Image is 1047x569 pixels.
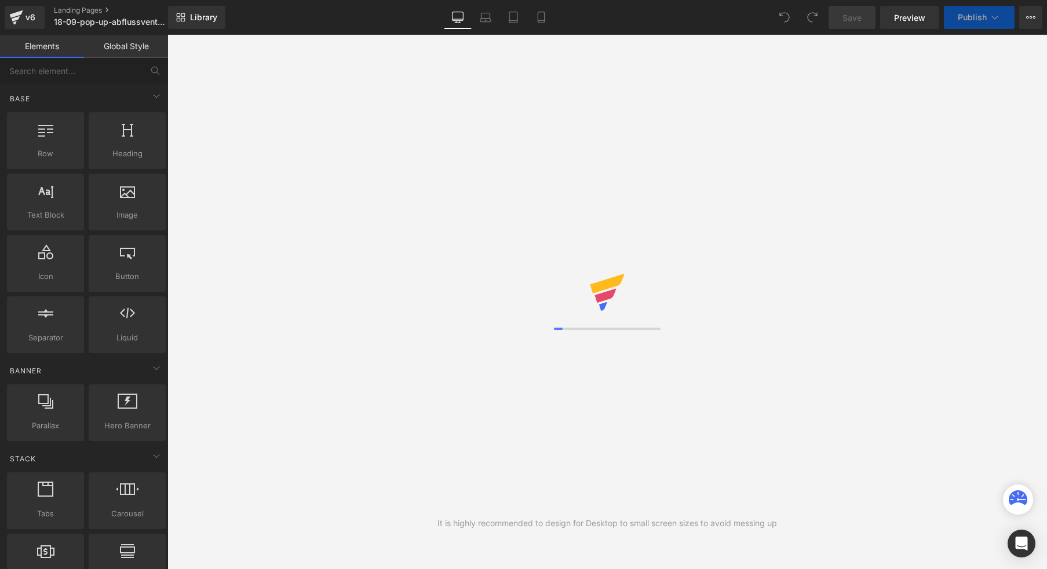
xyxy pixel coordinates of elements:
span: Separator [10,332,81,344]
span: Liquid [92,332,162,344]
div: v6 [23,10,38,25]
span: Button [92,270,162,282]
span: Library [190,12,217,23]
span: Preview [894,12,925,24]
a: New Library [168,6,225,29]
a: Mobile [527,6,555,29]
div: It is highly recommended to design for Desktop to small screen sizes to avoid messing up [437,517,777,530]
a: Preview [880,6,939,29]
button: Undo [773,6,796,29]
a: Global Style [84,35,168,58]
span: 18-09-pop-up-abflussventil-cro-adv-v30-gpt-social [54,17,165,27]
button: Redo [801,6,824,29]
span: Heading [92,148,162,160]
span: Tabs [10,508,81,520]
span: Publish [958,13,987,22]
span: Stack [9,453,37,464]
span: Banner [9,365,43,376]
span: Image [92,209,162,221]
div: Open Intercom Messenger [1008,530,1035,557]
span: Text Block [10,209,81,221]
span: Save [842,12,862,24]
a: Desktop [444,6,472,29]
a: v6 [5,6,45,29]
span: Hero Banner [92,420,162,432]
a: Tablet [499,6,527,29]
a: Landing Pages [54,6,187,15]
span: Row [10,148,81,160]
button: Publish [944,6,1015,29]
span: Carousel [92,508,162,520]
span: Icon [10,270,81,282]
button: More [1019,6,1042,29]
a: Laptop [472,6,499,29]
span: Parallax [10,420,81,432]
span: Base [9,93,31,104]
